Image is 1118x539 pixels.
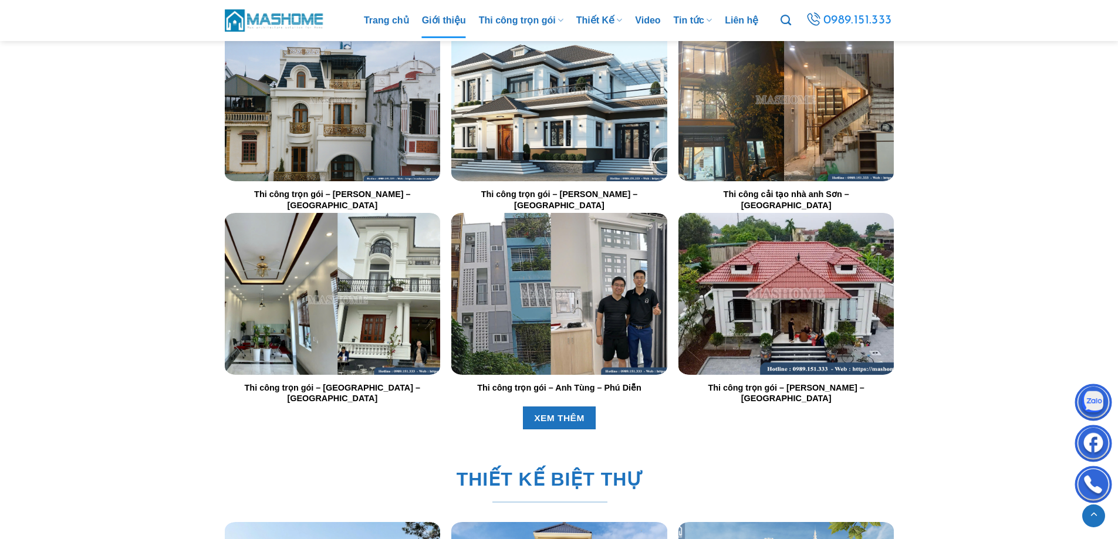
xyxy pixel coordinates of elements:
[479,3,563,38] a: Thi công trọn gói
[674,3,712,38] a: Tin tức
[224,20,440,181] img: Trang chủ 16
[1076,469,1111,504] img: Phone
[725,3,758,38] a: Liên hệ
[477,382,641,394] a: Thi công trọn gói – Anh Tùng – Phú Diễn
[224,382,440,404] a: Thi công trọn gói – [GEOGRAPHIC_DATA] – [GEOGRAPHIC_DATA]
[678,20,894,181] img: Trang chủ 18
[781,8,791,33] a: Tìm kiếm
[803,10,894,31] a: 0989.151.333
[1076,387,1111,422] img: Zalo
[576,3,623,38] a: Thiết Kế
[534,411,585,426] span: XEM THÊM
[225,8,325,33] img: MasHome – Tổng Thầu Thiết Kế Và Xây Nhà Trọn Gói
[678,189,894,211] a: Thi công cải tạo nhà anh Sơn – [GEOGRAPHIC_DATA]
[224,189,440,211] a: Thi công trọn gói – [PERSON_NAME] – [GEOGRAPHIC_DATA]
[451,20,667,181] img: Trang chủ 17
[364,3,409,38] a: Trang chủ
[635,3,660,38] a: Video
[422,3,466,38] a: Giới thiệu
[451,189,667,211] a: Thi công trọn gói – [PERSON_NAME] – [GEOGRAPHIC_DATA]
[678,213,894,374] img: Trang chủ 21
[224,213,440,374] img: Trang chủ 19
[1076,428,1111,463] img: Facebook
[823,11,892,30] span: 0989.151.333
[1082,504,1105,527] a: Lên đầu trang
[456,465,643,494] span: THIẾT KẾ BIỆT THỰ
[678,382,894,404] a: Thi công trọn gói – [PERSON_NAME] – [GEOGRAPHIC_DATA]
[522,406,596,429] a: XEM THÊM
[451,213,667,374] img: Trang chủ 20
